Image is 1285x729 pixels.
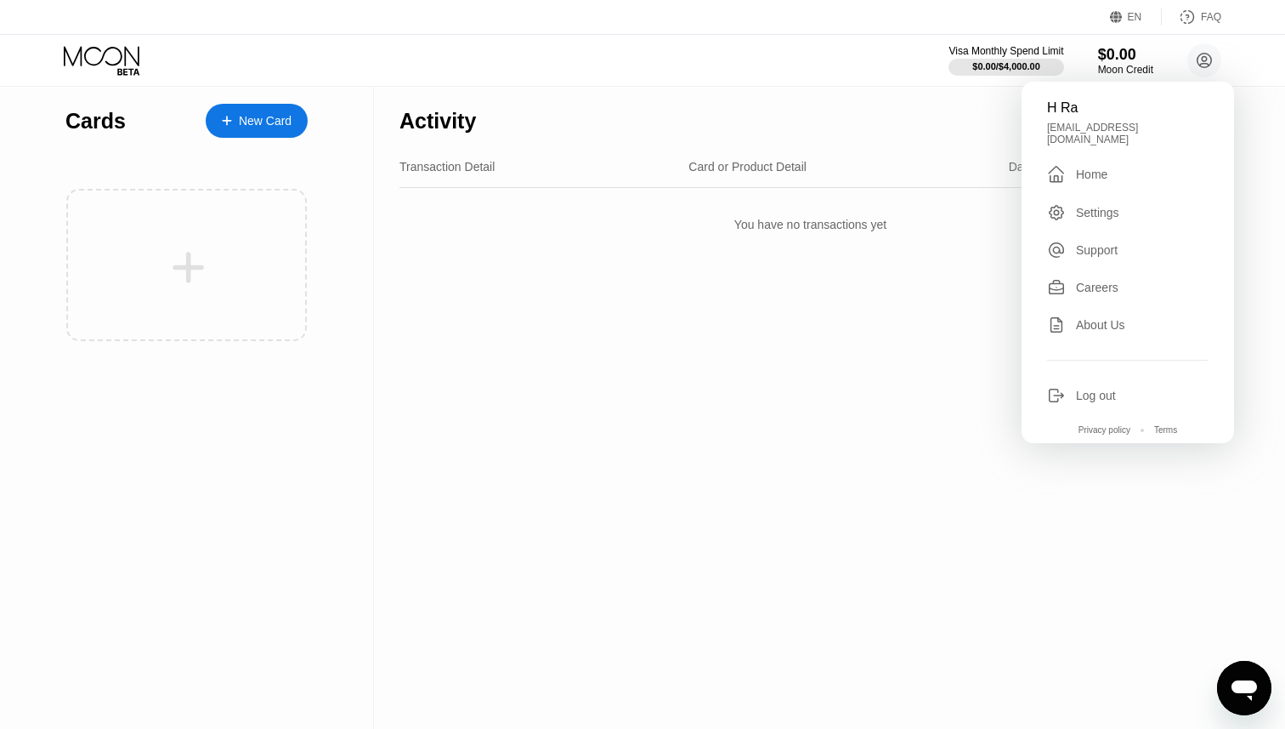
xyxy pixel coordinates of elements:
div: Careers [1076,281,1118,294]
div: Visa Monthly Spend Limit$0.00/$4,000.00 [948,45,1063,76]
div: Cards [65,109,126,134]
div: Visa Monthly Spend Limit [948,45,1063,57]
div: FAQ [1162,9,1221,26]
div: $0.00 / $4,000.00 [972,61,1040,71]
div: New Card [206,104,308,138]
div: [EMAIL_ADDRESS][DOMAIN_NAME] [1047,122,1209,145]
div: Home [1076,168,1107,181]
div: $0.00 [1098,46,1153,64]
div: About Us [1047,316,1209,334]
div: Transaction Detail [399,160,495,174]
div: New Card [239,114,292,128]
div: EN [1128,11,1142,23]
div: Log out [1047,386,1209,405]
div: Support [1047,241,1209,259]
div: Date & Time [1009,160,1074,174]
div:  [1047,164,1066,185]
div: FAQ [1201,11,1221,23]
div: Settings [1047,203,1209,222]
div: Privacy policy [1078,425,1130,435]
iframe: Button to launch messaging window [1217,661,1271,715]
div: Activity [399,109,476,134]
div: Careers [1047,278,1209,297]
div: Terms [1154,425,1177,435]
div: Moon Credit [1098,64,1153,76]
div: Log out [1076,389,1116,402]
div: About Us [1076,318,1125,332]
div: You have no transactions yet [399,201,1221,248]
div: Settings [1076,206,1119,219]
div: H Ra [1047,100,1209,116]
div: $0.00Moon Credit [1098,46,1153,76]
div: Card or Product Detail [688,160,807,174]
div: EN [1110,9,1162,26]
div: Home [1047,164,1209,185]
div: Support [1076,243,1118,257]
